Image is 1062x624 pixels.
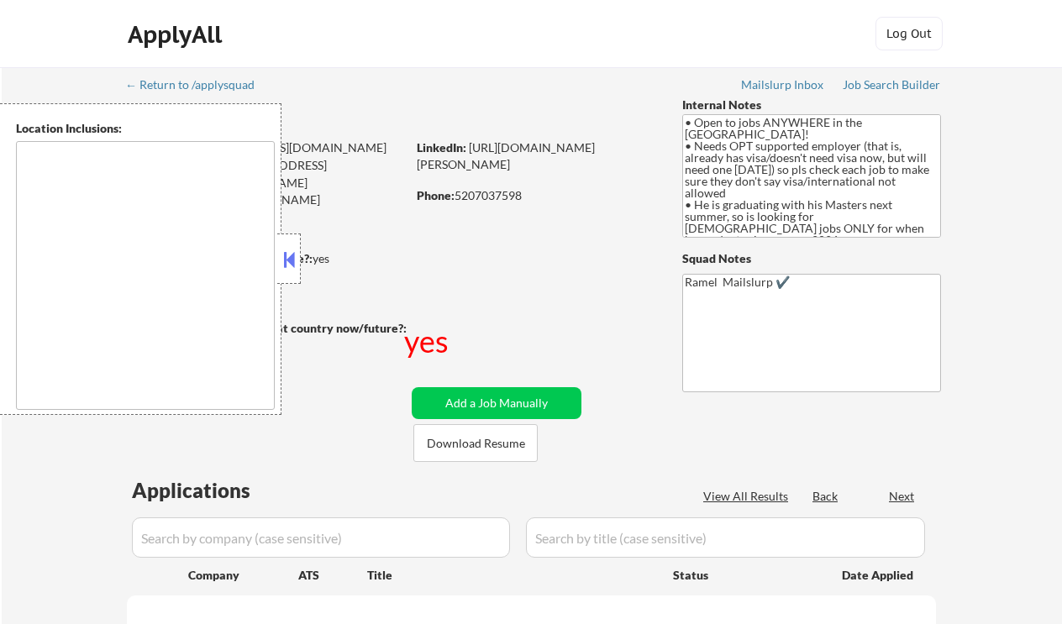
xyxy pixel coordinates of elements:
a: Mailslurp Inbox [741,78,825,95]
div: ← Return to /applysquad [125,79,271,91]
button: Add a Job Manually [412,387,581,419]
div: View All Results [703,488,793,505]
div: ATS [298,567,367,584]
div: Internal Notes [682,97,941,113]
div: Applications [132,480,298,501]
div: Company [188,567,298,584]
div: Status [673,559,818,590]
a: ← Return to /applysquad [125,78,271,95]
a: [URL][DOMAIN_NAME][PERSON_NAME] [417,140,595,171]
input: Search by title (case sensitive) [526,517,925,558]
strong: Phone: [417,188,455,202]
div: Job Search Builder [843,79,941,91]
div: Squad Notes [682,250,941,267]
div: Mailslurp Inbox [741,79,825,91]
div: 5207037598 [417,187,655,204]
div: ApplyAll [128,20,227,49]
div: Date Applied [842,567,916,584]
div: Location Inclusions: [16,120,275,137]
strong: LinkedIn: [417,140,466,155]
div: Back [812,488,839,505]
button: Download Resume [413,424,538,462]
div: yes [404,320,452,362]
div: Next [889,488,916,505]
input: Search by company (case sensitive) [132,517,510,558]
div: Title [367,567,657,584]
button: Log Out [875,17,943,50]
